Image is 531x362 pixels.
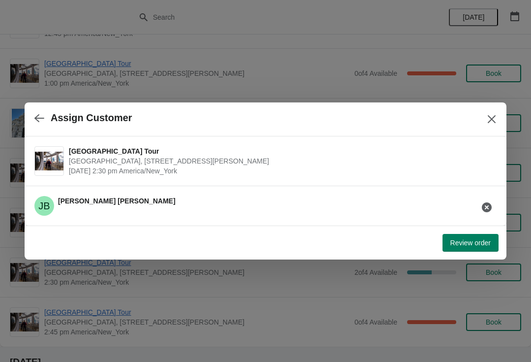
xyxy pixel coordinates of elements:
span: [PERSON_NAME] [PERSON_NAME] [58,197,176,205]
button: Close [483,110,501,128]
span: Review order [450,239,491,247]
span: [DATE] 2:30 pm America/New_York [69,166,492,176]
h2: Assign Customer [51,112,132,124]
span: [GEOGRAPHIC_DATA] Tour [69,146,492,156]
img: City Hall Tower Tour | City Hall Visitor Center, 1400 John F Kennedy Boulevard Suite 121, Philade... [35,152,63,171]
span: [GEOGRAPHIC_DATA], [STREET_ADDRESS][PERSON_NAME] [69,156,492,166]
span: Joshua [34,196,54,216]
text: JB [38,200,50,211]
button: Review order [442,234,499,252]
